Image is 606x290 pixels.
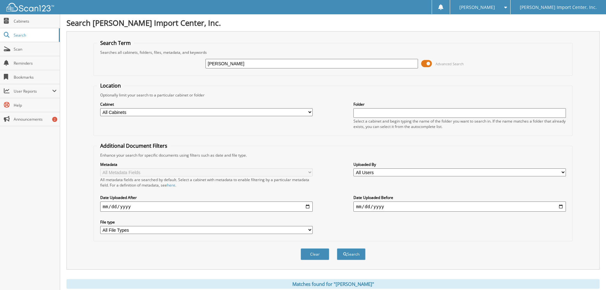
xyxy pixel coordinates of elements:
label: File type [100,219,313,225]
span: Cabinets [14,18,57,24]
span: Bookmarks [14,74,57,80]
label: Folder [353,102,566,107]
span: Advanced Search [435,61,464,66]
label: Date Uploaded After [100,195,313,200]
div: All metadata fields are searched by default. Select a cabinet with metadata to enable filtering b... [100,177,313,188]
span: [PERSON_NAME] Import Center, Inc. [520,5,597,9]
input: end [353,202,566,212]
legend: Additional Document Filters [97,142,171,149]
label: Date Uploaded Before [353,195,566,200]
input: start [100,202,313,212]
legend: Search Term [97,39,134,46]
img: scan123-logo-white.svg [6,3,54,11]
div: Enhance your search for specific documents using filters such as date and file type. [97,152,569,158]
label: Metadata [100,162,313,167]
a: here [167,182,175,188]
span: Announcements [14,117,57,122]
span: [PERSON_NAME] [459,5,495,9]
div: Searches all cabinets, folders, files, metadata, and keywords [97,50,569,55]
h1: Search [PERSON_NAME] Import Center, Inc. [66,18,600,28]
label: Cabinet [100,102,313,107]
label: Uploaded By [353,162,566,167]
span: Search [14,32,56,38]
span: Help [14,103,57,108]
div: Matches found for "[PERSON_NAME]" [66,279,600,289]
div: Select a cabinet and begin typing the name of the folder you want to search in. If the name match... [353,118,566,129]
button: Search [337,248,366,260]
legend: Location [97,82,124,89]
span: User Reports [14,88,52,94]
div: 2 [52,117,57,122]
span: Scan [14,46,57,52]
span: Reminders [14,60,57,66]
div: Optionally limit your search to a particular cabinet or folder [97,92,569,98]
button: Clear [301,248,329,260]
